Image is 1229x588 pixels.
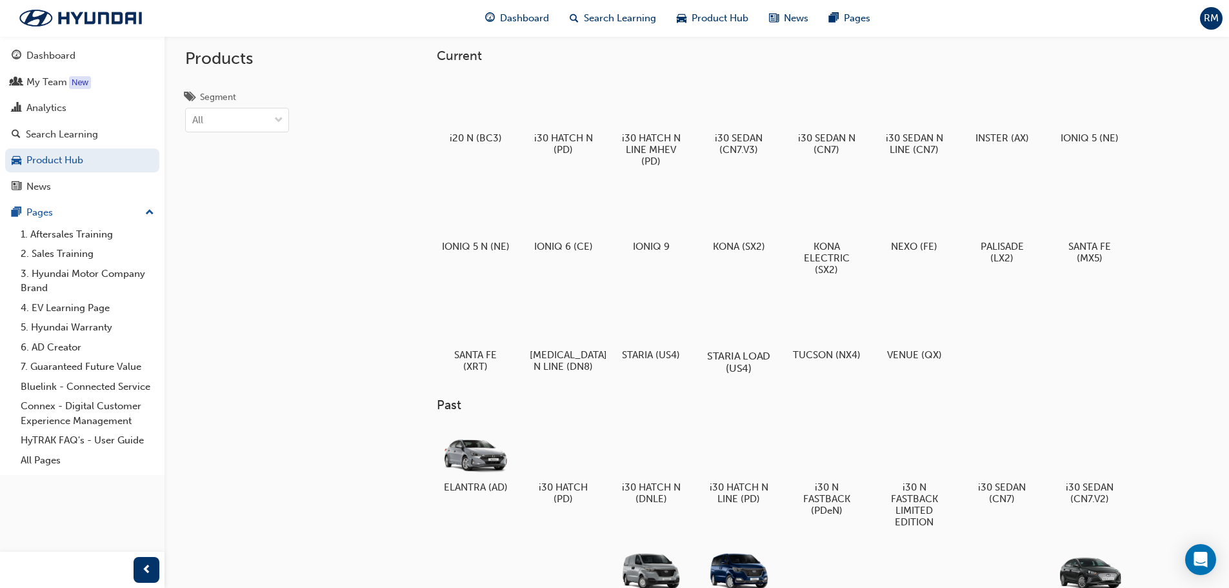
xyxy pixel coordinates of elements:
[26,179,51,194] div: News
[1051,74,1128,148] a: IONIQ 5 (NE)
[530,482,597,505] h5: i30 HATCH (PD)
[1051,423,1128,510] a: i30 SEDAN (CN7.V2)
[844,11,870,26] span: Pages
[793,349,861,361] h5: TUCSON (NX4)
[881,241,948,252] h5: NEXO (FE)
[5,70,159,94] a: My Team
[437,423,514,498] a: ELANTRA (AD)
[26,101,66,116] div: Analytics
[1056,241,1124,264] h5: SANTA FE (MX5)
[15,451,159,471] a: All Pages
[612,74,690,172] a: i30 HATCH N LINE MHEV (PD)
[963,74,1041,148] a: INSTER (AX)
[875,423,953,533] a: i30 N FASTBACK LIMITED EDITION
[1200,7,1223,30] button: RM
[6,5,155,32] img: Trak
[677,10,686,26] span: car-icon
[5,175,159,199] a: News
[437,182,514,257] a: IONIQ 5 N (NE)
[15,431,159,451] a: HyTRAK FAQ's - User Guide
[700,290,777,377] a: STARIA LOAD (US4)
[559,5,666,32] a: search-iconSearch Learning
[12,77,21,88] span: people-icon
[12,103,21,114] span: chart-icon
[69,76,91,89] div: Tooltip anchor
[525,290,602,377] a: [MEDICAL_DATA] N LINE (DN8)
[968,241,1036,264] h5: PALISADE (LX2)
[5,201,159,225] button: Pages
[475,5,559,32] a: guage-iconDashboard
[12,129,21,141] span: search-icon
[525,74,602,160] a: i30 HATCH N (PD)
[666,5,759,32] a: car-iconProduct Hub
[5,41,159,201] button: DashboardMy TeamAnalyticsSearch LearningProduct HubNews
[769,10,779,26] span: news-icon
[963,182,1041,269] a: PALISADE (LX2)
[793,241,861,276] h5: KONA ELECTRIC (SX2)
[437,398,1170,412] h3: Past
[703,350,774,374] h5: STARIA LOAD (US4)
[705,241,773,252] h5: KONA (SX2)
[437,74,514,148] a: i20 N (BC3)
[1056,482,1124,505] h5: i30 SEDAN (CN7.V2)
[788,74,865,160] a: i30 SEDAN N (CN7)
[788,182,865,280] a: KONA ELECTRIC (SX2)
[192,113,203,128] div: All
[12,155,21,167] span: car-icon
[185,48,289,69] h2: Products
[617,482,685,505] h5: i30 HATCH N (DNLE)
[15,396,159,431] a: Connex - Digital Customer Experience Management
[442,349,510,372] h5: SANTA FE (XRT)
[500,11,549,26] span: Dashboard
[829,10,839,26] span: pages-icon
[819,5,881,32] a: pages-iconPages
[437,290,514,377] a: SANTA FE (XRT)
[442,132,510,144] h5: i20 N (BC3)
[15,225,159,245] a: 1. Aftersales Training
[612,290,690,365] a: STARIA (US4)
[485,10,495,26] span: guage-icon
[617,349,685,361] h5: STARIA (US4)
[705,132,773,156] h5: i30 SEDAN (CN7.V3)
[881,132,948,156] h5: i30 SEDAN N LINE (CN7)
[1185,544,1216,575] div: Open Intercom Messenger
[525,182,602,257] a: IONIQ 6 (CE)
[15,244,159,264] a: 2. Sales Training
[875,74,953,160] a: i30 SEDAN N LINE (CN7)
[875,182,953,257] a: NEXO (FE)
[617,241,685,252] h5: IONIQ 9
[875,290,953,365] a: VENUE (QX)
[15,377,159,397] a: Bluelink - Connected Service
[142,562,152,578] span: prev-icon
[1051,182,1128,269] a: SANTA FE (MX5)
[705,482,773,505] h5: i30 HATCH N LINE (PD)
[437,48,1170,63] h3: Current
[788,423,865,522] a: i30 N FASTBACK (PDeN)
[442,482,510,493] h5: ELANTRA (AD)
[15,318,159,338] a: 5. Hyundai Warranty
[784,11,808,26] span: News
[26,127,98,142] div: Search Learning
[15,298,159,318] a: 4. EV Learning Page
[12,207,21,219] span: pages-icon
[570,10,579,26] span: search-icon
[5,44,159,68] a: Dashboard
[759,5,819,32] a: news-iconNews
[793,482,861,516] h5: i30 N FASTBACK (PDeN)
[700,74,777,160] a: i30 SEDAN (CN7.V3)
[700,182,777,257] a: KONA (SX2)
[793,132,861,156] h5: i30 SEDAN N (CN7)
[1056,132,1124,144] h5: IONIQ 5 (NE)
[963,423,1041,510] a: i30 SEDAN (CN7)
[5,148,159,172] a: Product Hub
[881,349,948,361] h5: VENUE (QX)
[525,423,602,510] a: i30 HATCH (PD)
[12,50,21,62] span: guage-icon
[26,75,67,90] div: My Team
[530,132,597,156] h5: i30 HATCH N (PD)
[274,112,283,129] span: down-icon
[881,482,948,528] h5: i30 N FASTBACK LIMITED EDITION
[692,11,748,26] span: Product Hub
[5,96,159,120] a: Analytics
